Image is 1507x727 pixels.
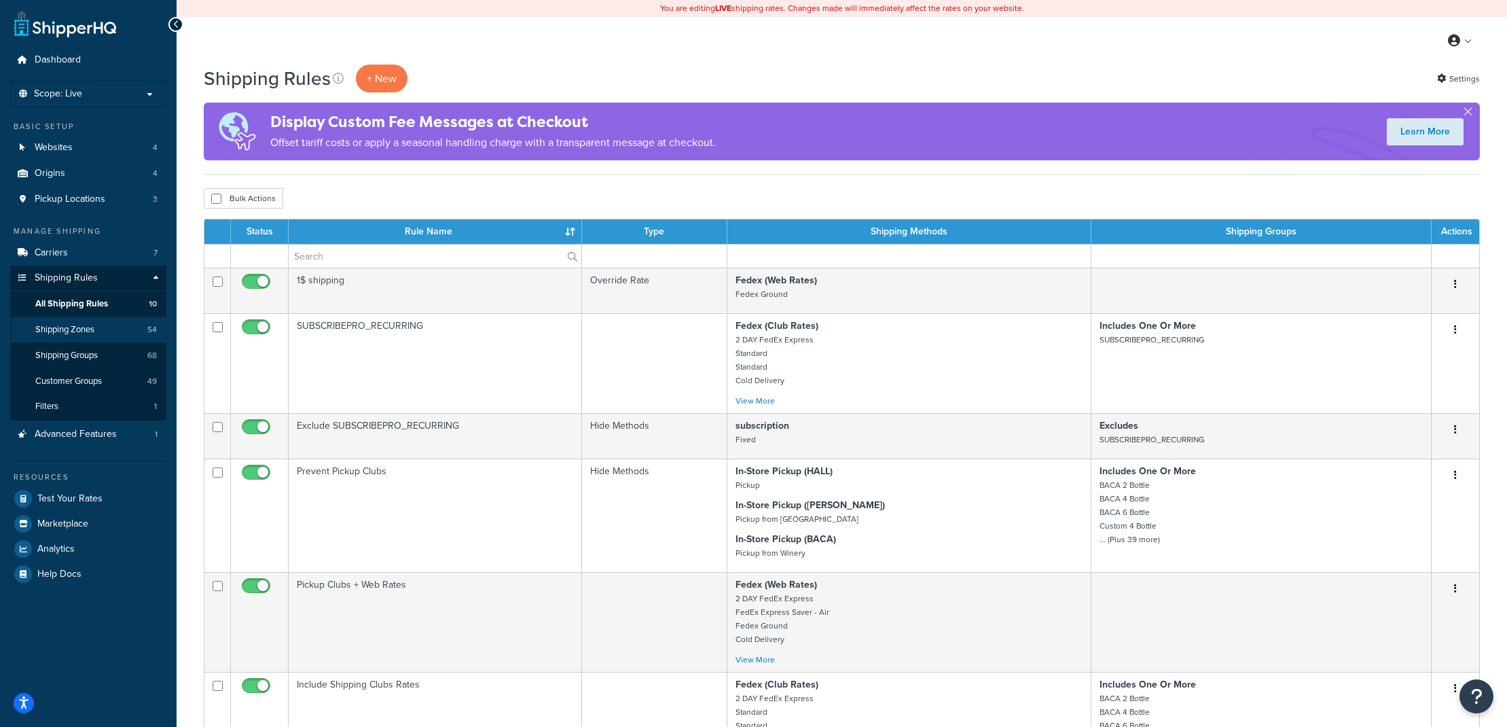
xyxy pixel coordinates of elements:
[1100,479,1160,546] small: BACA 2 Bottle BACA 4 Bottle BACA 6 Bottle Custom 4 Bottle ... (Plus 39 more)
[1459,679,1493,713] button: Open Resource Center
[35,194,105,205] span: Pickup Locations
[1100,433,1204,446] small: SUBSCRIBEPRO_RECURRING
[35,401,58,412] span: Filters
[1432,219,1479,244] th: Actions
[1091,219,1432,244] th: Shipping Groups
[10,394,166,419] li: Filters
[736,654,775,666] a: View More
[736,513,858,525] small: Pickup from [GEOGRAPHIC_DATA]
[270,133,716,152] p: Offset tariff costs or apply a seasonal handling charge with a transparent message at checkout.
[289,413,582,459] td: Exclude SUBSCRIBEPRO_RECURRING
[727,219,1091,244] th: Shipping Methods
[35,247,68,259] span: Carriers
[736,319,818,333] strong: Fedex (Club Rates)
[10,422,166,447] li: Advanced Features
[715,2,731,14] b: LIVE
[37,518,88,530] span: Marketplace
[147,350,157,361] span: 68
[1100,334,1204,346] small: SUBSCRIBEPRO_RECURRING
[736,395,775,407] a: View More
[736,578,817,592] strong: Fedex (Web Rates)
[289,572,582,672] td: Pickup Clubs + Web Rates
[35,298,108,310] span: All Shipping Rules
[35,324,94,336] span: Shipping Zones
[10,291,166,317] a: All Shipping Rules 10
[10,486,166,511] a: Test Your Rates
[1100,419,1138,433] strong: Excludes
[35,142,73,154] span: Websites
[10,187,166,212] a: Pickup Locations 3
[10,135,166,160] li: Websites
[289,219,582,244] th: Rule Name : activate to sort column ascending
[10,161,166,186] a: Origins 4
[204,188,283,209] button: Bulk Actions
[1100,464,1196,478] strong: Includes One Or More
[35,429,117,440] span: Advanced Features
[153,247,158,259] span: 7
[10,241,166,266] a: Carriers 7
[356,65,407,92] p: + New
[736,592,829,645] small: 2 DAY FedEx Express FedEx Express Saver - Air Fedex Ground Cold Delivery
[153,194,158,205] span: 3
[10,187,166,212] li: Pickup Locations
[10,317,166,342] a: Shipping Zones 54
[10,121,166,132] div: Basic Setup
[10,562,166,586] a: Help Docs
[34,88,82,100] span: Scope: Live
[10,135,166,160] a: Websites 4
[10,537,166,561] a: Analytics
[736,334,814,387] small: 2 DAY FedEx Express Standard Standard Cold Delivery
[1100,677,1196,692] strong: Includes One Or More
[289,313,582,413] td: SUBSCRIBEPRO_RECURRING
[204,103,270,160] img: duties-banner-06bc72dcb5fe05cb3f9472aba00be2ae8eb53ab6f0d8bb03d382ba314ac3c341.png
[37,544,75,555] span: Analytics
[147,324,157,336] span: 54
[35,376,102,387] span: Customer Groups
[35,168,65,179] span: Origins
[10,241,166,266] li: Carriers
[10,369,166,394] li: Customer Groups
[736,498,885,512] strong: In-Store Pickup ([PERSON_NAME])
[10,512,166,536] a: Marketplace
[37,569,81,580] span: Help Docs
[231,219,289,244] th: Status
[10,161,166,186] li: Origins
[10,48,166,73] a: Dashboard
[1437,69,1480,88] a: Settings
[10,394,166,419] a: Filters 1
[289,268,582,313] td: 1$ shipping
[582,459,727,572] td: Hide Methods
[736,433,756,446] small: Fixed
[14,10,116,37] a: ShipperHQ Home
[153,168,158,179] span: 4
[1387,118,1464,145] a: Learn More
[154,401,157,412] span: 1
[1100,319,1196,333] strong: Includes One Or More
[736,288,788,300] small: Fedex Ground
[10,369,166,394] a: Customer Groups 49
[582,413,727,459] td: Hide Methods
[10,343,166,368] a: Shipping Groups 68
[204,65,331,92] h1: Shipping Rules
[10,472,166,483] div: Resources
[37,493,103,505] span: Test Your Rates
[270,111,716,133] h4: Display Custom Fee Messages at Checkout
[289,459,582,572] td: Prevent Pickup Clubs
[35,350,98,361] span: Shipping Groups
[155,429,158,440] span: 1
[149,298,157,310] span: 10
[10,343,166,368] li: Shipping Groups
[582,268,727,313] td: Override Rate
[736,547,805,559] small: Pickup from Winery
[736,273,817,287] strong: Fedex (Web Rates)
[10,266,166,291] a: Shipping Rules
[153,142,158,154] span: 4
[35,54,81,66] span: Dashboard
[35,272,98,284] span: Shipping Rules
[10,226,166,237] div: Manage Shipping
[147,376,157,387] span: 49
